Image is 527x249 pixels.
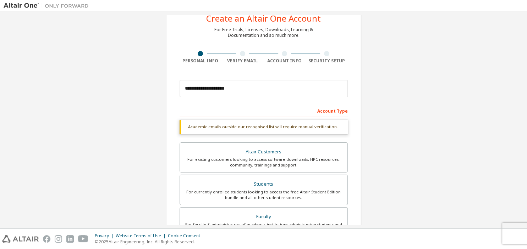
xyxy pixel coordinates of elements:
[180,58,222,64] div: Personal Info
[4,2,92,9] img: Altair One
[180,105,348,116] div: Account Type
[95,239,204,245] p: © 2025 Altair Engineering, Inc. All Rights Reserved.
[214,27,313,38] div: For Free Trials, Licenses, Downloads, Learning & Documentation and so much more.
[184,179,343,189] div: Students
[66,235,74,243] img: linkedin.svg
[184,147,343,157] div: Altair Customers
[221,58,264,64] div: Verify Email
[180,120,348,134] div: Academic emails outside our recognised list will require manual verification.
[78,235,88,243] img: youtube.svg
[2,235,39,243] img: altair_logo.svg
[184,222,343,233] div: For faculty & administrators of academic institutions administering students and accessing softwa...
[184,189,343,200] div: For currently enrolled students looking to access the free Altair Student Edition bundle and all ...
[264,58,306,64] div: Account Info
[116,233,168,239] div: Website Terms of Use
[306,58,348,64] div: Security Setup
[95,233,116,239] div: Privacy
[206,14,321,23] div: Create an Altair One Account
[184,212,343,222] div: Faculty
[168,233,204,239] div: Cookie Consent
[43,235,50,243] img: facebook.svg
[184,157,343,168] div: For existing customers looking to access software downloads, HPC resources, community, trainings ...
[55,235,62,243] img: instagram.svg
